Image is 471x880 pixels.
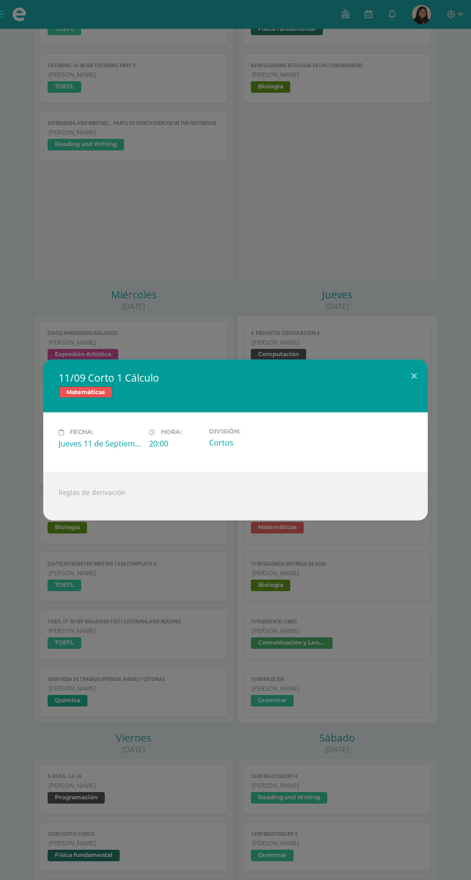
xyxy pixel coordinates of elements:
[209,428,292,435] label: División:
[161,429,182,436] span: Hora:
[400,359,428,392] button: Close (Esc)
[59,438,141,449] div: Jueves 11 de Septiembre
[59,386,112,398] span: Matemáticas
[149,438,201,449] div: 20:00
[59,371,412,384] h2: 11/09 Corto 1 Cálculo
[43,472,428,521] div: Reglas de derivación
[70,429,93,436] span: Fecha:
[209,437,292,448] div: Cortos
